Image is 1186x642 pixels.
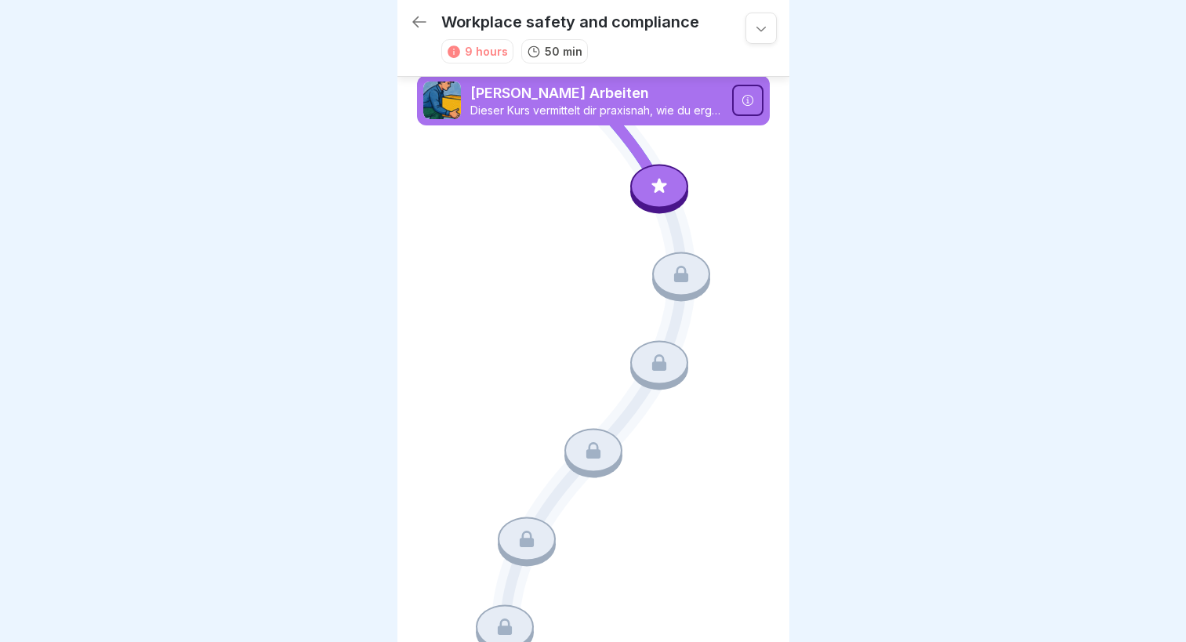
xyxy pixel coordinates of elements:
img: ns5fm27uu5em6705ixom0yjt.png [423,82,461,119]
p: [PERSON_NAME] Arbeiten [470,83,723,103]
p: Workplace safety and compliance [441,13,699,31]
p: 50 min [545,43,582,60]
div: 9 hours [465,43,508,60]
p: Dieser Kurs vermittelt dir praxisnah, wie du ergonomisch arbeitest, typische Gefahren an deinem A... [470,103,723,118]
